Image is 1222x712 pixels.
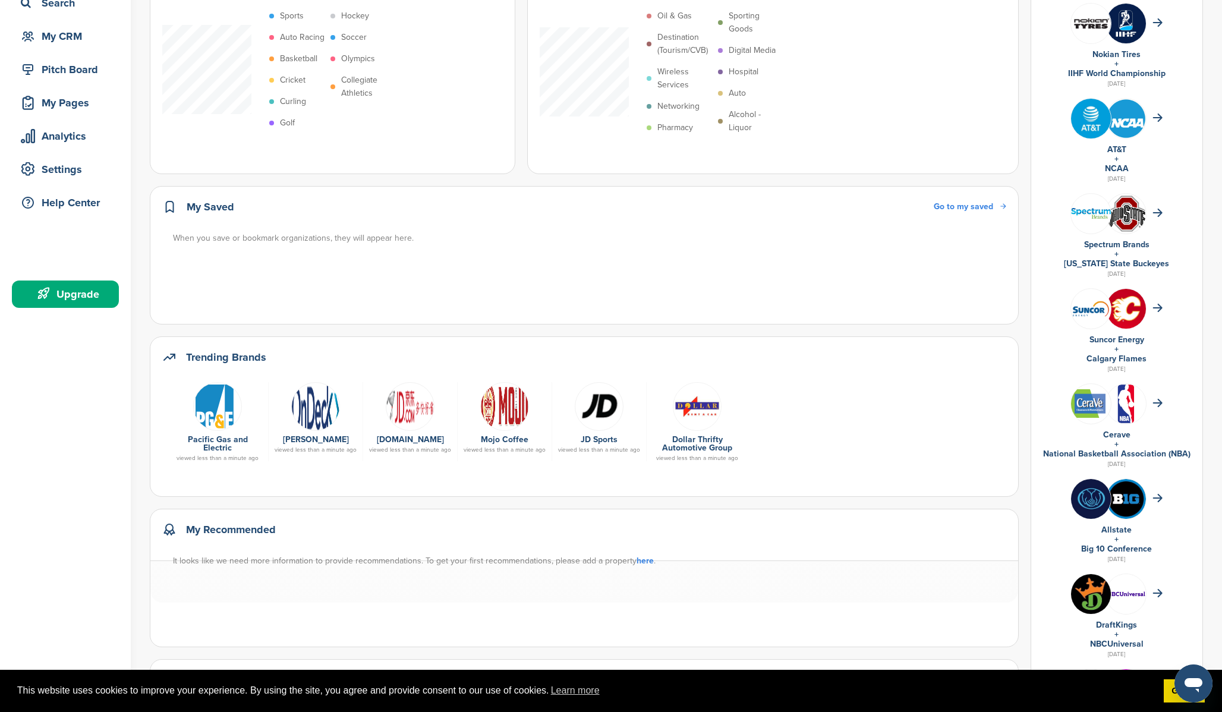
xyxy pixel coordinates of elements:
[1071,574,1111,614] img: Draftkings logo
[729,87,746,100] p: Auto
[186,521,276,538] h2: My Recommended
[1106,4,1146,43] img: Zskrbj6 400x400
[341,10,369,23] p: Hockey
[729,10,783,36] p: Sporting Goods
[464,382,546,430] a: Mojo coffees logo 90pxh with badge 3
[653,455,742,461] div: viewed less than a minute ago
[1090,639,1144,649] a: NBCUniversal
[558,447,640,453] div: viewed less than a minute ago
[280,10,304,23] p: Sports
[186,349,266,366] h2: Trending Brands
[1114,249,1119,259] a: +
[558,382,640,430] a: Data
[729,108,783,134] p: Alcohol - Liquor
[1089,335,1144,345] a: Suncor Energy
[280,31,325,44] p: Auto Racing
[1064,259,1169,269] a: [US_STATE] State Buckeyes
[729,65,758,78] p: Hospital
[283,434,349,445] a: [PERSON_NAME]
[1043,649,1190,660] div: [DATE]
[341,31,367,44] p: Soccer
[12,189,119,216] a: Help Center
[1043,78,1190,89] div: [DATE]
[1043,449,1190,459] a: National Basketball Association (NBA)
[480,382,529,431] img: Mojo coffees logo 90pxh with badge 3
[1068,68,1166,78] a: IIHF World Championship
[1114,344,1119,354] a: +
[173,455,262,461] div: viewed less than a minute ago
[18,159,119,180] div: Settings
[18,192,119,213] div: Help Center
[18,125,119,147] div: Analytics
[369,382,451,430] a: Jd logo
[1071,4,1111,43] img: Leqgnoiz 400x400
[377,434,444,445] a: [DOMAIN_NAME]
[341,74,396,100] p: Collegiate Athletics
[1114,154,1119,164] a: +
[369,447,451,453] div: viewed less than a minute ago
[1096,620,1137,630] a: DraftKings
[657,10,692,23] p: Oil & Gas
[275,382,357,430] a: Ond
[549,682,601,700] a: learn more about cookies
[12,56,119,83] a: Pitch Board
[1106,574,1146,614] img: Nbcuniversal 400x400
[1043,364,1190,374] div: [DATE]
[386,382,434,431] img: Jd logo
[1114,59,1119,69] a: +
[581,434,618,445] a: JD Sports
[173,232,1007,245] div: When you save or bookmark organizations, they will appear here.
[1071,389,1111,418] img: Data
[657,121,693,134] p: Pharmacy
[173,382,262,430] a: Data
[1084,240,1149,250] a: Spectrum Brands
[291,382,340,431] img: Ond
[1114,534,1119,544] a: +
[193,382,242,431] img: Data
[1114,629,1119,639] a: +
[17,682,1154,700] span: This website uses cookies to improve your experience. By using the site, you agree and provide co...
[1071,208,1111,219] img: Spectrum brands logo
[280,116,295,130] p: Golf
[1105,163,1129,174] a: NCAA
[934,200,1006,213] a: Go to my saved
[1043,554,1190,565] div: [DATE]
[1043,459,1190,470] div: [DATE]
[1106,289,1146,329] img: 5qbfb61w 400x400
[188,434,248,453] a: Pacific Gas and Electric
[341,52,375,65] p: Olympics
[1081,544,1152,554] a: Big 10 Conference
[657,31,712,57] p: Destination (Tourism/CVB)
[464,447,546,453] div: viewed less than a minute ago
[1086,354,1147,364] a: Calgary Flames
[575,382,623,431] img: Data
[12,122,119,150] a: Analytics
[12,281,119,308] a: Upgrade
[1103,430,1130,440] a: Cerave
[637,556,654,566] a: here
[18,92,119,114] div: My Pages
[1164,679,1205,703] a: dismiss cookie message
[1106,384,1146,424] img: Open uri20141112 64162 izwz7i?1415806587
[1107,144,1126,155] a: AT&T
[729,44,776,57] p: Digital Media
[657,65,712,92] p: Wireless Services
[12,23,119,50] a: My CRM
[653,382,742,430] a: Data
[1071,99,1111,138] img: Tpli2eyp 400x400
[657,100,700,113] p: Networking
[12,89,119,116] a: My Pages
[280,52,317,65] p: Basketball
[481,434,528,445] a: Mojo Coffee
[280,74,305,87] p: Cricket
[1106,479,1146,519] img: Eum25tej 400x400
[1101,525,1132,535] a: Allstate
[1106,195,1146,232] img: Data?1415805899
[1071,300,1111,318] img: Data
[1092,49,1141,59] a: Nokian Tires
[18,283,119,305] div: Upgrade
[1114,439,1119,449] a: +
[1174,664,1212,702] iframe: Button to launch messaging window
[1043,269,1190,279] div: [DATE]
[173,555,1007,568] div: It looks like we need more information to provide recommendations. To get your first recommendati...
